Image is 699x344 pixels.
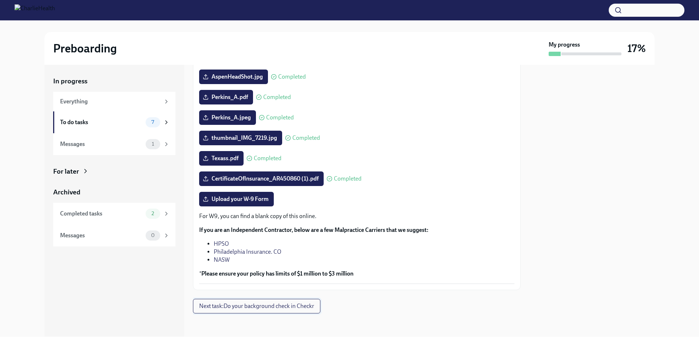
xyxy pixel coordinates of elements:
a: Completed tasks2 [53,203,175,225]
a: Everything [53,92,175,111]
a: Archived [53,187,175,197]
span: Completed [266,115,294,120]
span: Completed [254,155,281,161]
label: Texass.pdf [199,151,244,166]
span: Upload your W-9 Form [204,195,269,203]
span: AspenHeadShot.jpg [204,73,263,80]
p: For W9, you can find a blank copy of this online. [199,212,514,220]
label: Perkins_A.pdf [199,90,253,104]
span: Completed [278,74,306,80]
div: Messages [60,232,143,240]
label: Perkins_A.jpeg [199,110,256,125]
label: Upload your W-9 Form [199,192,274,206]
a: Philadelphia Insurance. CO [214,248,281,255]
h2: Preboarding [53,41,117,56]
a: HPSO [214,240,229,247]
span: Texass.pdf [204,155,238,162]
a: For later [53,167,175,176]
div: For later [53,167,79,176]
div: Messages [60,140,143,148]
span: Perkins_A.jpeg [204,114,251,121]
span: 1 [147,141,158,147]
img: CharlieHealth [15,4,55,16]
span: thumbnail_IMG_7219.jpg [204,134,277,142]
span: Completed [263,94,291,100]
a: Messages1 [53,133,175,155]
label: thumbnail_IMG_7219.jpg [199,131,282,145]
label: AspenHeadShot.jpg [199,70,268,84]
span: 0 [147,233,159,238]
a: Messages0 [53,225,175,246]
a: NASW [214,256,230,263]
span: CertificateOfInsurance_AR450860 (1).pdf [204,175,319,182]
a: In progress [53,76,175,86]
strong: My progress [549,41,580,49]
label: CertificateOfInsurance_AR450860 (1).pdf [199,171,324,186]
div: Completed tasks [60,210,143,218]
a: To do tasks7 [53,111,175,133]
span: Next task : Do your background check in Checkr [199,303,314,310]
h3: 17% [627,42,646,55]
span: Completed [292,135,320,141]
span: 2 [147,211,158,216]
span: Perkins_A.pdf [204,94,248,101]
strong: If you are an Independent Contractor, below are a few Malpractice Carriers that we suggest: [199,226,429,233]
span: 7 [147,119,158,125]
button: Next task:Do your background check in Checkr [193,299,320,313]
div: To do tasks [60,118,143,126]
span: Completed [334,176,362,182]
div: Everything [60,98,160,106]
strong: Please ensure your policy has limits of $1 million to $3 million [201,270,354,277]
